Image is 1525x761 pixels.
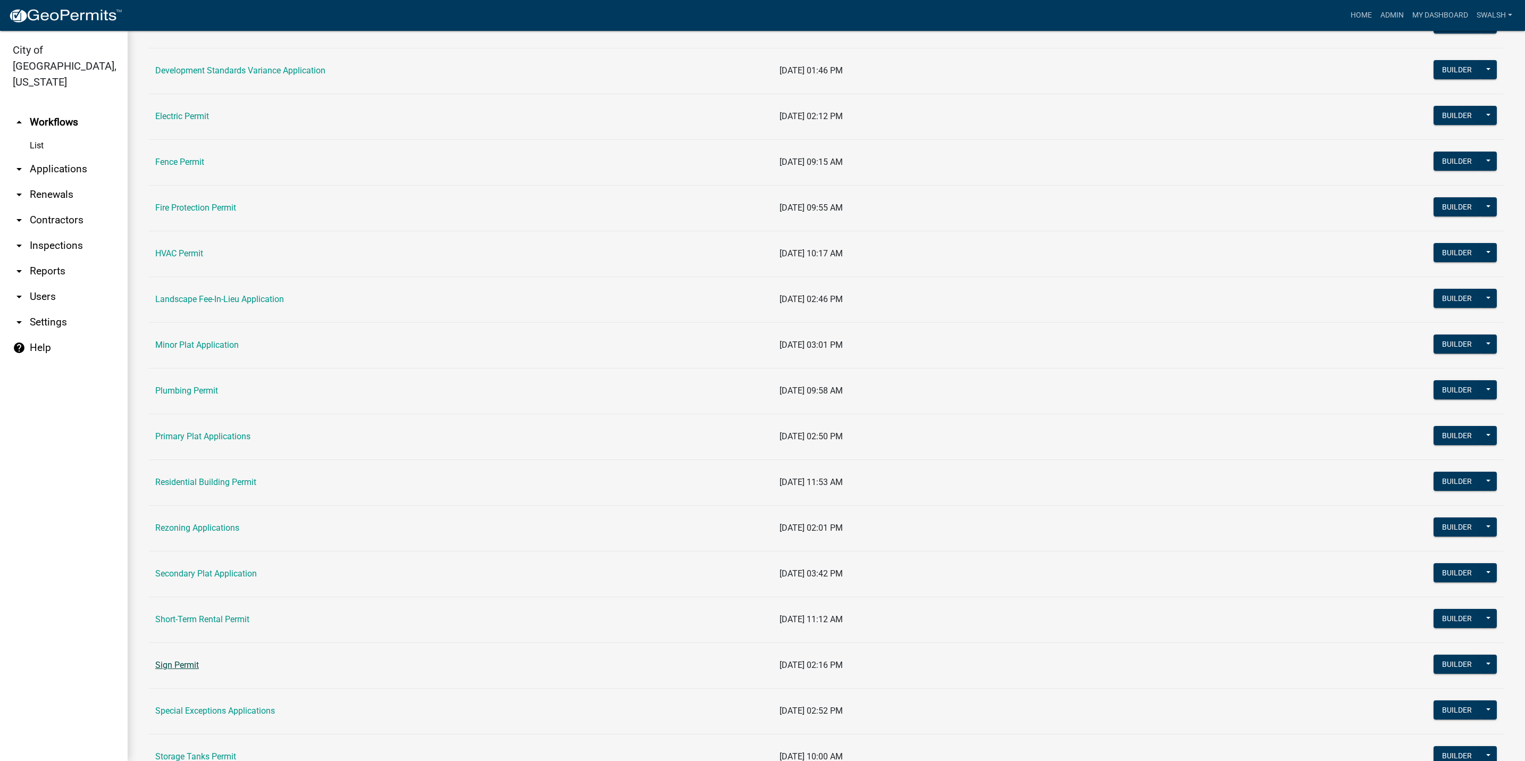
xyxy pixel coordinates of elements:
a: Residential Building Permit [155,477,256,487]
a: Secondary Plat Application [155,568,257,579]
span: [DATE] 02:16 PM [780,660,843,670]
span: [DATE] 09:58 AM [780,386,843,396]
i: arrow_drop_down [13,239,26,252]
i: arrow_drop_down [13,188,26,201]
span: [DATE] 11:53 AM [780,477,843,487]
span: [DATE] 09:55 AM [780,203,843,213]
a: My Dashboard [1408,5,1472,26]
a: swalsh [1472,5,1516,26]
a: Landscape Fee-In-Lieu Application [155,294,284,304]
button: Builder [1434,426,1480,445]
span: [DATE] 02:01 PM [780,523,843,533]
a: Short-Term Rental Permit [155,614,249,624]
button: Builder [1434,380,1480,399]
span: [DATE] 10:17 AM [780,248,843,258]
a: HVAC Permit [155,248,203,258]
a: Plumbing Permit [155,386,218,396]
span: [DATE] 11:12 AM [780,614,843,624]
button: Builder [1434,243,1480,262]
a: Home [1346,5,1376,26]
a: Primary Plat Applications [155,431,250,441]
span: [DATE] 02:12 PM [780,111,843,121]
button: Builder [1434,60,1480,79]
i: arrow_drop_down [13,214,26,227]
a: Development Standards Variance Application [155,65,325,76]
span: [DATE] 03:42 PM [780,568,843,579]
button: Builder [1434,197,1480,216]
a: Rezoning Applications [155,523,239,533]
a: Fire Protection Permit [155,203,236,213]
span: [DATE] 02:50 PM [780,431,843,441]
button: Builder [1434,334,1480,354]
button: Builder [1434,14,1480,34]
span: [DATE] 02:52 PM [780,706,843,716]
a: Special Exceptions Applications [155,706,275,716]
i: arrow_drop_down [13,316,26,329]
i: arrow_drop_down [13,290,26,303]
i: arrow_drop_down [13,163,26,175]
span: [DATE] 02:46 PM [780,294,843,304]
button: Builder [1434,563,1480,582]
button: Builder [1434,106,1480,125]
a: Electric Permit [155,111,209,121]
i: arrow_drop_up [13,116,26,129]
button: Builder [1434,655,1480,674]
button: Builder [1434,152,1480,171]
span: [DATE] 09:15 AM [780,157,843,167]
button: Builder [1434,472,1480,491]
a: Sign Permit [155,660,199,670]
button: Builder [1434,700,1480,720]
a: Admin [1376,5,1408,26]
i: arrow_drop_down [13,265,26,278]
a: Fence Permit [155,157,204,167]
button: Builder [1434,609,1480,628]
i: help [13,341,26,354]
a: Minor Plat Application [155,340,239,350]
button: Builder [1434,289,1480,308]
span: [DATE] 03:01 PM [780,340,843,350]
span: [DATE] 01:46 PM [780,65,843,76]
button: Builder [1434,517,1480,537]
